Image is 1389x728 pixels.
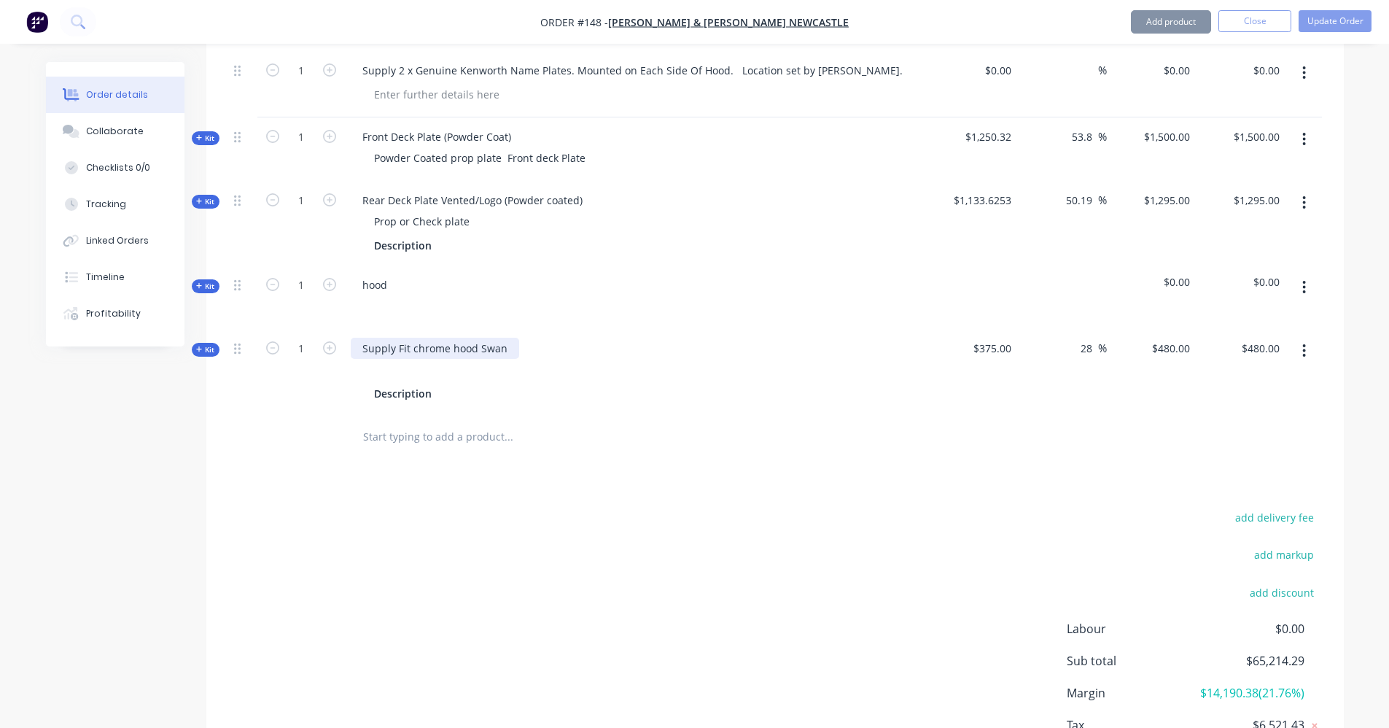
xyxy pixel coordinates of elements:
div: Collaborate [86,125,144,138]
div: Kit [192,343,219,357]
span: $0.00 [1113,274,1191,290]
span: $0.00 [1196,620,1304,638]
button: Profitability [46,295,184,332]
button: Add product [1131,10,1211,34]
button: Linked Orders [46,222,184,259]
span: $1,250.32 [934,129,1012,144]
span: % [1098,62,1107,79]
button: add discount [1242,582,1322,602]
div: hood [351,274,399,295]
button: Collaborate [46,113,184,150]
span: % [1098,192,1107,209]
span: Kit [196,344,215,355]
span: Kit [196,281,215,292]
div: Front Deck Plate (Powder Coat) [351,126,523,147]
button: Close [1218,10,1291,32]
input: Start typing to add a product... [362,422,654,452]
div: Kit [192,279,219,293]
div: Prop or Check plate [362,211,481,232]
div: Description [368,383,437,404]
span: $0.00 [1202,274,1280,290]
div: Profitability [86,307,141,320]
span: Margin [1067,684,1197,702]
button: add delivery fee [1228,508,1322,527]
div: Rear Deck Plate Vented/Logo (Powder coated) [351,190,594,211]
div: Supply Fit chrome hood Swan [351,338,519,359]
div: Kit [192,131,219,145]
span: Kit [196,133,215,144]
button: add markup [1247,545,1322,565]
span: Order #148 - [540,15,608,29]
button: Checklists 0/0 [46,150,184,186]
div: Timeline [86,271,125,284]
span: % [1098,128,1107,145]
span: Sub total [1067,652,1197,670]
div: Tracking [86,198,126,211]
span: Kit [196,196,215,207]
img: Factory [26,11,48,33]
button: Update Order [1299,10,1372,32]
span: % [1098,340,1107,357]
span: Labour [1067,620,1197,638]
div: Powder Coated prop plate Front deck Plate [362,147,597,169]
div: Checklists 0/0 [86,161,150,174]
div: Kit [192,195,219,209]
div: Description [368,235,437,256]
button: Order details [46,77,184,113]
div: Supply 2 x Genuine Kenworth Name Plates. Mounted on Each Side Of Hood. Location set by [PERSON_NA... [351,60,914,81]
div: Order details [86,88,148,101]
span: $1,133.6253 [934,193,1012,208]
span: $375.00 [934,341,1012,356]
div: Linked Orders [86,234,149,247]
button: Timeline [46,259,184,295]
button: Tracking [46,186,184,222]
span: $65,214.29 [1196,652,1304,670]
span: $14,190.38 ( 21.76 %) [1196,684,1304,702]
a: [PERSON_NAME] & [PERSON_NAME] Newcastle [608,15,849,29]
